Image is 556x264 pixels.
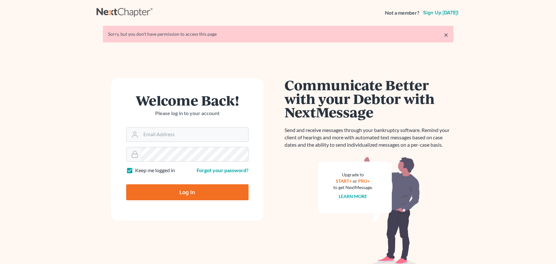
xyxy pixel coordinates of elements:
h1: Communicate Better with your Debtor with NextMessage [285,78,453,119]
a: Forgot your password? [197,167,249,173]
div: Upgrade to [333,172,373,178]
label: Keep me logged in [135,167,175,174]
a: Sign up [DATE]! [422,10,460,15]
strong: Not a member? [385,9,419,17]
p: Please log in to your account [126,110,249,117]
div: to get NextMessage. [333,184,373,191]
a: × [444,31,448,39]
a: Learn more [339,194,367,199]
div: Sorry, but you don't have permission to access this page [108,31,448,37]
span: or [353,178,357,184]
a: START+ [336,178,352,184]
input: Email Address [141,128,248,142]
input: Log In [126,184,249,200]
a: PRO+ [358,178,370,184]
p: Send and receive messages through your bankruptcy software. Remind your client of hearings and mo... [285,127,453,149]
h1: Welcome Back! [126,93,249,107]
